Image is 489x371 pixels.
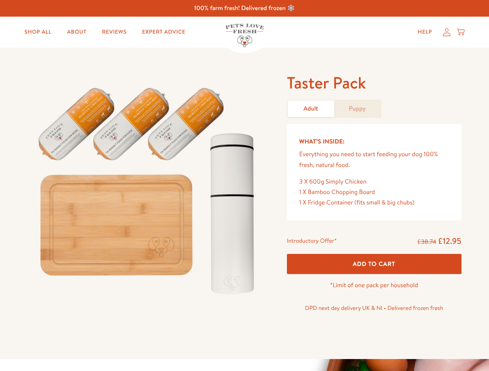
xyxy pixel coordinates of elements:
div: 3 X 600g Simply Chicken [299,177,449,187]
a: Adult [288,100,334,117]
h1: Taster Pack [287,72,462,94]
div: Introductory Offer* [287,236,337,247]
h5: What’s Inside: [299,136,449,146]
a: Help [412,24,438,40]
a: Shop All [18,24,58,40]
a: Expert Advice [136,24,192,40]
button: Add To Cart [287,254,462,274]
a: Reviews [96,24,132,40]
span: £12.95 [438,235,462,247]
a: Puppy [334,100,381,117]
img: Taster Pack - Adult [28,72,268,303]
a: About [61,24,93,40]
p: DPD next day delivery UK & NI • Delivered frozen fresh [287,303,462,313]
span: 1 X Bamboo Chopping Board [299,188,375,196]
s: £38.74 [417,238,436,246]
p: *Limit of one pack per household [287,280,462,291]
img: Pets Love Fresh [225,24,264,47]
p: Everything you need to start feeding your dog 100% fresh, natural food. [299,149,449,170]
div: 1 X Fridge Container (fits small & big chubs) [299,197,449,208]
span: Add To Cart [353,260,395,268]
